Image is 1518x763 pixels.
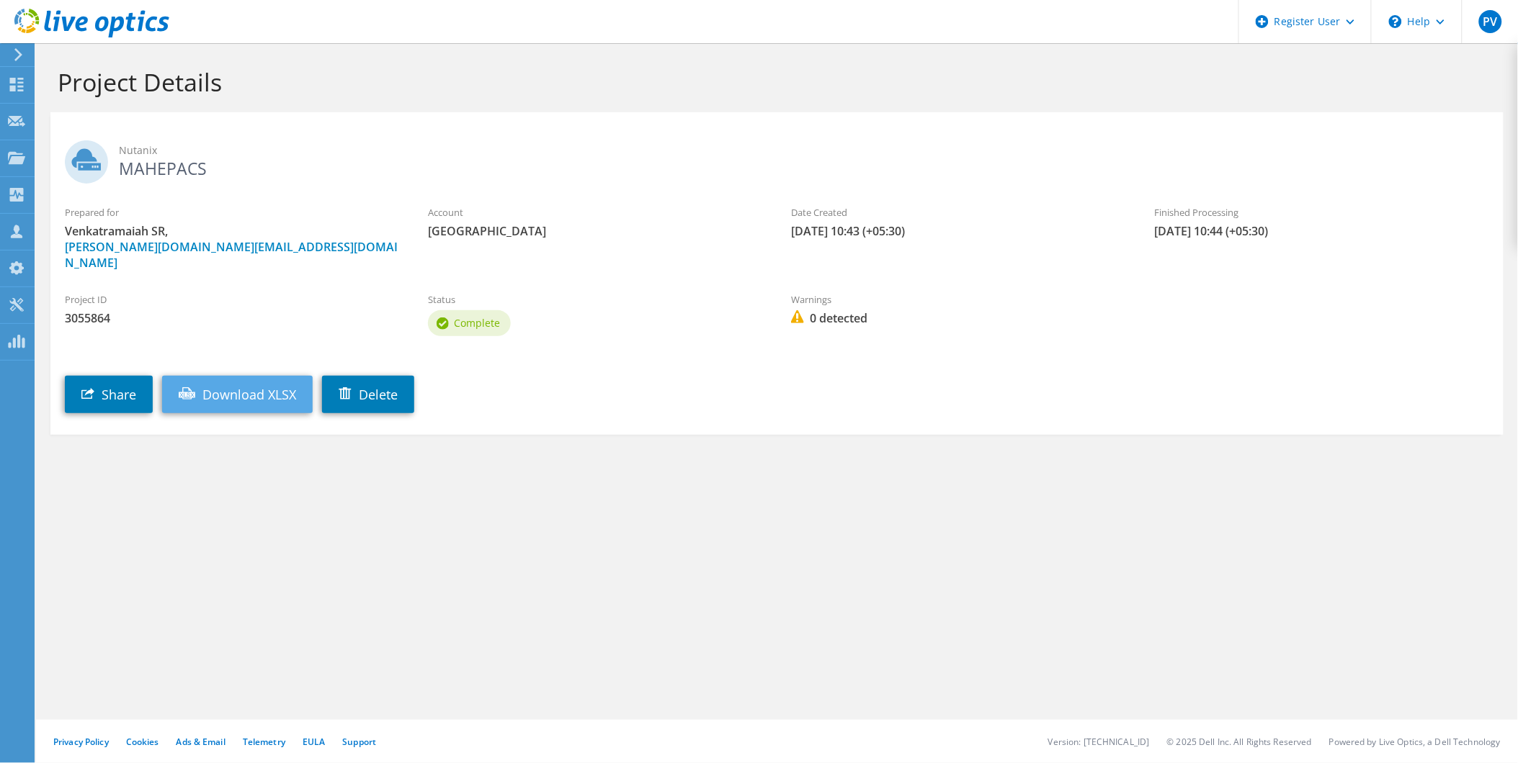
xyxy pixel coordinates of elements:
[428,292,762,307] label: Status
[1479,10,1502,33] span: PV
[65,292,399,307] label: Project ID
[428,223,762,239] span: [GEOGRAPHIC_DATA]
[65,376,153,413] a: Share
[162,376,313,413] a: Download XLSX
[1329,736,1501,748] li: Powered by Live Optics, a Dell Technology
[65,239,398,271] a: [PERSON_NAME][DOMAIN_NAME][EMAIL_ADDRESS][DOMAIN_NAME]
[791,310,1125,326] span: 0 detected
[58,67,1489,97] h1: Project Details
[454,316,500,330] span: Complete
[177,736,226,748] a: Ads & Email
[1155,223,1489,239] span: [DATE] 10:44 (+05:30)
[791,223,1125,239] span: [DATE] 10:43 (+05:30)
[243,736,285,748] a: Telemetry
[1167,736,1312,748] li: © 2025 Dell Inc. All Rights Reserved
[791,205,1125,220] label: Date Created
[791,292,1125,307] label: Warnings
[65,310,399,326] span: 3055864
[65,223,399,271] span: Venkatramaiah SR,
[65,140,1489,176] h2: MAHEPACS
[1155,205,1489,220] label: Finished Processing
[428,205,762,220] label: Account
[126,736,159,748] a: Cookies
[65,205,399,220] label: Prepared for
[1389,15,1402,28] svg: \n
[1048,736,1150,748] li: Version: [TECHNICAL_ID]
[119,143,1489,158] span: Nutanix
[322,376,414,413] a: Delete
[53,736,109,748] a: Privacy Policy
[303,736,325,748] a: EULA
[342,736,376,748] a: Support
